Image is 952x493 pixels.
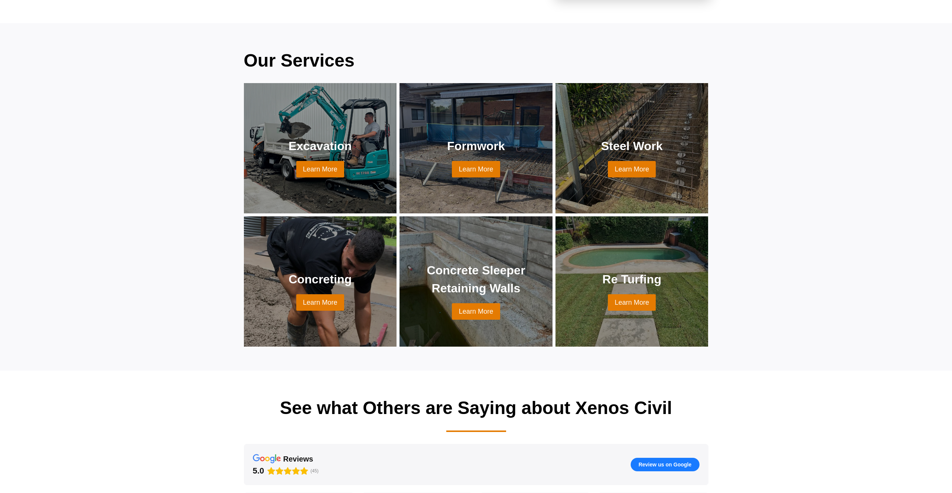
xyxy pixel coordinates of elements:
[283,454,313,464] div: reviews
[253,466,309,476] div: Rating: 5.0 out of 5
[639,461,692,468] span: Review us on Google
[244,47,708,74] h2: Our Services
[253,466,264,476] div: 5.0
[244,395,708,422] h2: See what Others are Saying about Xenos Civil
[310,468,318,474] span: (45)
[631,458,700,471] button: Review us on Google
